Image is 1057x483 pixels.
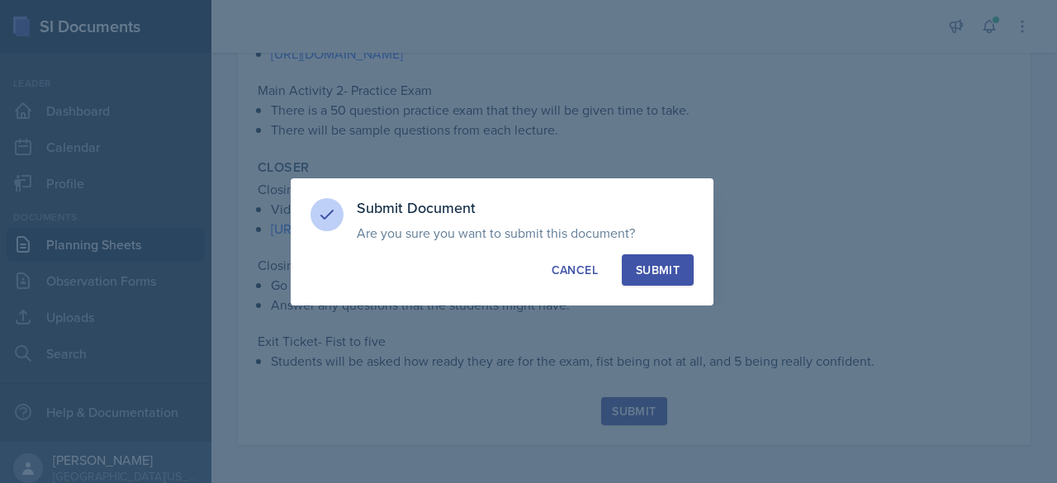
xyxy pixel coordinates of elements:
button: Cancel [538,254,612,286]
div: Submit [636,262,680,278]
button: Submit [622,254,694,286]
h3: Submit Document [357,198,694,218]
div: Cancel [552,262,598,278]
p: Are you sure you want to submit this document? [357,225,694,241]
